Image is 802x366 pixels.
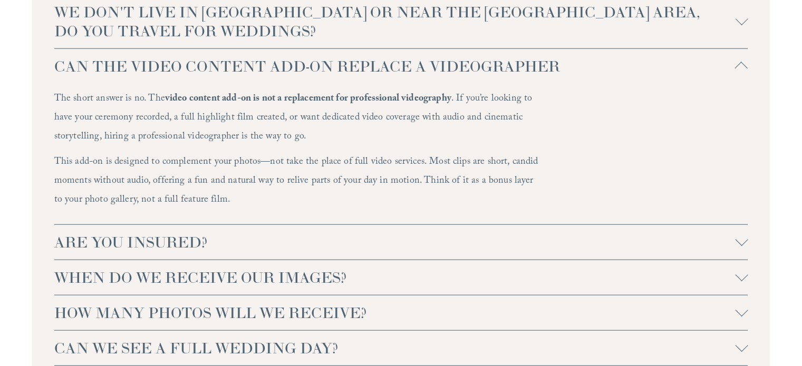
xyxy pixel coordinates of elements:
[54,233,736,252] span: ARE YOU INSURED?
[54,153,540,210] p: This add-on is designed to complement your photos—not take the place of full video services. Most...
[54,268,736,287] span: WHEN DO WE RECEIVE OUR IMAGES?
[54,295,748,330] button: HOW MANY PHOTOS WILL WE RECEIVE?
[54,260,748,295] button: WHEN DO WE RECEIVE OUR IMAGES?
[54,84,748,224] div: CAN THE VIDEO CONTENT ADD-ON REPLACE A VIDEOGRAPHER
[54,331,748,365] button: CAN WE SEE A FULL WEDDING DAY?
[54,49,748,84] button: CAN THE VIDEO CONTENT ADD-ON REPLACE A VIDEOGRAPHER
[54,90,540,147] p: The short answer is no. The . If you’re looking to have your ceremony recorded, a full highlight ...
[54,303,736,322] span: HOW MANY PHOTOS WILL WE RECEIVE?
[165,91,451,107] strong: video content add-on is not a replacement for professional videography
[54,57,736,76] span: CAN THE VIDEO CONTENT ADD-ON REPLACE A VIDEOGRAPHER
[54,225,748,260] button: ARE YOU INSURED?
[54,339,736,358] span: CAN WE SEE A FULL WEDDING DAY?
[54,3,736,41] span: WE DON'T LIVE IN [GEOGRAPHIC_DATA] OR NEAR THE [GEOGRAPHIC_DATA] AREA, DO YOU TRAVEL FOR WEDDINGS?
